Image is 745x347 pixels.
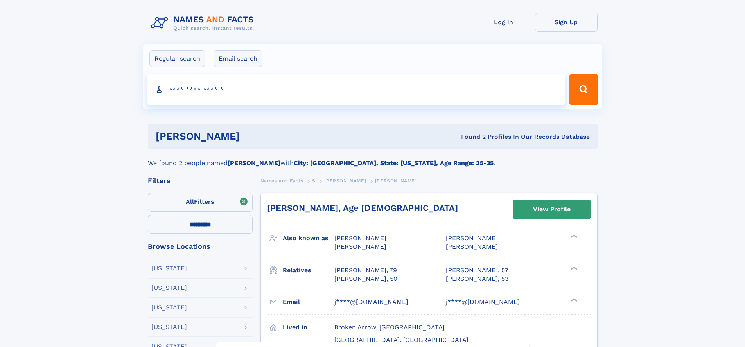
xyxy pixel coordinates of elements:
[324,178,366,183] span: [PERSON_NAME]
[151,324,187,330] div: [US_STATE]
[569,297,578,302] div: ❯
[334,324,445,331] span: Broken Arrow, [GEOGRAPHIC_DATA]
[569,266,578,271] div: ❯
[151,285,187,291] div: [US_STATE]
[283,232,334,245] h3: Also known as
[156,131,350,141] h1: [PERSON_NAME]
[283,321,334,334] h3: Lived in
[283,264,334,277] h3: Relatives
[334,266,397,275] a: [PERSON_NAME], 79
[312,176,316,185] a: S
[148,193,253,212] label: Filters
[334,243,386,250] span: [PERSON_NAME]
[472,13,535,32] a: Log In
[267,203,458,213] a: [PERSON_NAME], Age [DEMOGRAPHIC_DATA]
[312,178,316,183] span: S
[569,234,578,239] div: ❯
[148,149,598,168] div: We found 2 people named with .
[151,304,187,311] div: [US_STATE]
[148,243,253,250] div: Browse Locations
[334,336,469,343] span: [GEOGRAPHIC_DATA], [GEOGRAPHIC_DATA]
[533,200,571,218] div: View Profile
[569,74,598,105] button: Search Button
[147,74,566,105] input: search input
[186,198,194,205] span: All
[446,243,498,250] span: [PERSON_NAME]
[535,13,598,32] a: Sign Up
[324,176,366,185] a: [PERSON_NAME]
[446,275,508,283] a: [PERSON_NAME], 53
[283,295,334,309] h3: Email
[350,133,590,141] div: Found 2 Profiles In Our Records Database
[149,50,205,67] label: Regular search
[294,159,494,167] b: City: [GEOGRAPHIC_DATA], State: [US_STATE], Age Range: 25-35
[513,200,591,219] a: View Profile
[228,159,280,167] b: [PERSON_NAME]
[334,275,397,283] a: [PERSON_NAME], 50
[375,178,417,183] span: [PERSON_NAME]
[334,234,386,242] span: [PERSON_NAME]
[151,265,187,271] div: [US_STATE]
[446,266,508,275] a: [PERSON_NAME], 57
[260,176,303,185] a: Names and Facts
[446,234,498,242] span: [PERSON_NAME]
[214,50,262,67] label: Email search
[148,13,260,34] img: Logo Names and Facts
[148,177,253,184] div: Filters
